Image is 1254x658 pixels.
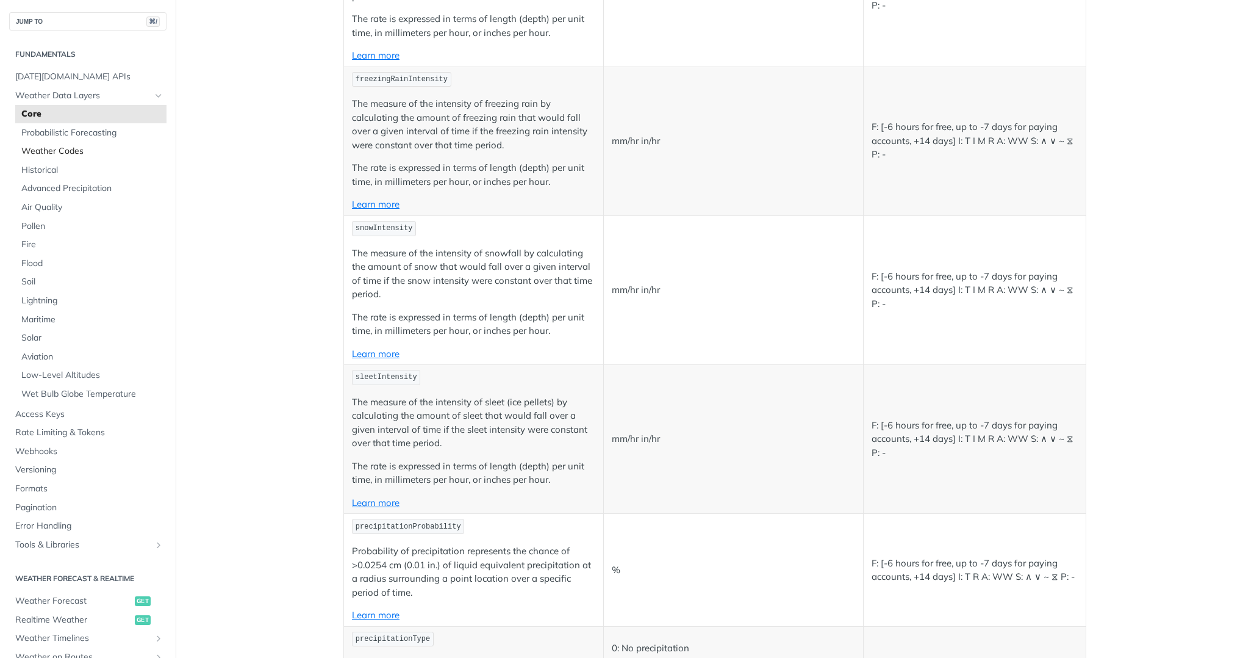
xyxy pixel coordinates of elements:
span: sleetIntensity [356,373,417,381]
span: Realtime Weather [15,614,132,626]
a: Learn more [352,609,399,621]
a: Access Keys [9,405,167,424]
a: Learn more [352,49,399,61]
a: Learn more [352,198,399,210]
span: Aviation [21,351,163,363]
a: Fire [15,236,167,254]
span: Solar [21,332,163,344]
p: mm/hr in/hr [612,134,855,148]
a: Weather Forecastget [9,592,167,610]
span: Tools & Libraries [15,539,151,551]
a: Lightning [15,292,167,310]
a: Low-Level Altitudes [15,366,167,385]
p: F: [-6 hours for free, up to -7 days for paying accounts, +14 days] I: T R A: WW S: ∧ ∨ ~ ⧖ P: - [872,557,1078,584]
a: Aviation [15,348,167,366]
a: Learn more [352,348,399,360]
span: Maritime [21,314,163,326]
span: Weather Timelines [15,632,151,645]
span: Weather Data Layers [15,90,151,102]
span: Pollen [21,220,163,233]
p: F: [-6 hours for free, up to -7 days for paying accounts, +14 days] I: T I M R A: WW S: ∧ ∨ ~ ⧖ P: - [872,120,1078,162]
span: freezingRainIntensity [356,75,448,84]
span: snowIntensity [356,224,413,233]
a: Webhooks [9,443,167,461]
a: Maritime [15,311,167,329]
p: The measure of the intensity of sleet (ice pellets) by calculating the amount of sleet that would... [352,396,595,450]
a: Tools & LibrariesShow subpages for Tools & Libraries [9,536,167,554]
span: Weather Codes [21,145,163,157]
span: Versioning [15,464,163,476]
a: Weather Codes [15,142,167,161]
span: get [135,596,151,606]
a: Flood [15,255,167,273]
a: Air Quality [15,198,167,217]
p: Probability of precipitation represents the chance of >0.0254 cm (0.01 in.) of liquid equivalent ... [352,544,595,599]
button: JUMP TO⌘/ [9,12,167,31]
span: Advanced Precipitation [21,183,163,195]
h2: Weather Forecast & realtime [9,573,167,584]
p: F: [-6 hours for free, up to -7 days for paying accounts, +14 days] I: T I M R A: WW S: ∧ ∨ ~ ⧖ P: - [872,419,1078,460]
a: Probabilistic Forecasting [15,124,167,142]
span: Air Quality [21,201,163,214]
a: Versioning [9,461,167,479]
a: Pollen [15,217,167,236]
span: Wet Bulb Globe Temperature [21,388,163,400]
a: Realtime Weatherget [9,611,167,629]
p: The rate is expressed in terms of length (depth) per unit time, in millimeters per hour, or inche... [352,311,595,338]
a: Weather Data LayersHide subpages for Weather Data Layers [9,87,167,105]
span: Pagination [15,502,163,514]
span: Access Keys [15,408,163,421]
button: Show subpages for Weather Timelines [154,634,163,643]
a: Historical [15,161,167,179]
a: Error Handling [9,517,167,535]
button: Show subpages for Tools & Libraries [154,540,163,550]
button: Hide subpages for Weather Data Layers [154,91,163,101]
a: Advanced Precipitation [15,179,167,198]
span: ⌘/ [146,16,160,27]
p: F: [-6 hours for free, up to -7 days for paying accounts, +14 days] I: T I M R A: WW S: ∧ ∨ ~ ⧖ P: - [872,270,1078,311]
span: Error Handling [15,520,163,532]
span: Historical [21,164,163,176]
p: 0: No precipitation [612,642,855,656]
a: Learn more [352,497,399,508]
p: mm/hr in/hr [612,432,855,446]
a: Soil [15,273,167,291]
span: Core [21,108,163,120]
span: Webhooks [15,446,163,458]
span: Probabilistic Forecasting [21,127,163,139]
span: Flood [21,258,163,270]
p: mm/hr in/hr [612,283,855,297]
span: Fire [21,239,163,251]
a: Solar [15,329,167,347]
h2: Fundamentals [9,49,167,60]
span: get [135,615,151,625]
p: The rate is expressed in terms of length (depth) per unit time, in millimeters per hour, or inche... [352,161,595,189]
a: Wet Bulb Globe Temperature [15,385,167,403]
p: The rate is expressed in terms of length (depth) per unit time, in millimeters per hour, or inche... [352,460,595,487]
span: [DATE][DOMAIN_NAME] APIs [15,71,163,83]
span: Lightning [21,295,163,307]
span: Formats [15,483,163,495]
span: precipitationProbability [356,522,461,531]
span: Weather Forecast [15,595,132,607]
a: [DATE][DOMAIN_NAME] APIs [9,68,167,86]
span: Rate Limiting & Tokens [15,427,163,439]
a: Pagination [9,499,167,517]
a: Core [15,105,167,123]
a: Formats [9,480,167,498]
span: Low-Level Altitudes [21,369,163,381]
p: The rate is expressed in terms of length (depth) per unit time, in millimeters per hour, or inche... [352,12,595,40]
span: Soil [21,276,163,288]
a: Rate Limiting & Tokens [9,424,167,442]
p: The measure of the intensity of freezing rain by calculating the amount of freezing rain that wou... [352,97,595,152]
a: Weather TimelinesShow subpages for Weather Timelines [9,629,167,648]
p: % [612,563,855,577]
span: precipitationType [356,635,430,643]
p: The measure of the intensity of snowfall by calculating the amount of snow that would fall over a... [352,247,595,302]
